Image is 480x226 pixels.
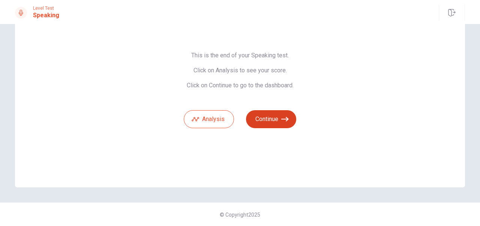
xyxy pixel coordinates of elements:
button: Analysis [184,110,234,128]
span: Level Test [33,6,59,11]
span: This is the end of your Speaking test. Click on Analysis to see your score. Click on Continue to ... [184,52,296,89]
h1: Speaking [33,11,59,20]
button: Continue [246,110,296,128]
span: © Copyright 2025 [220,212,260,218]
